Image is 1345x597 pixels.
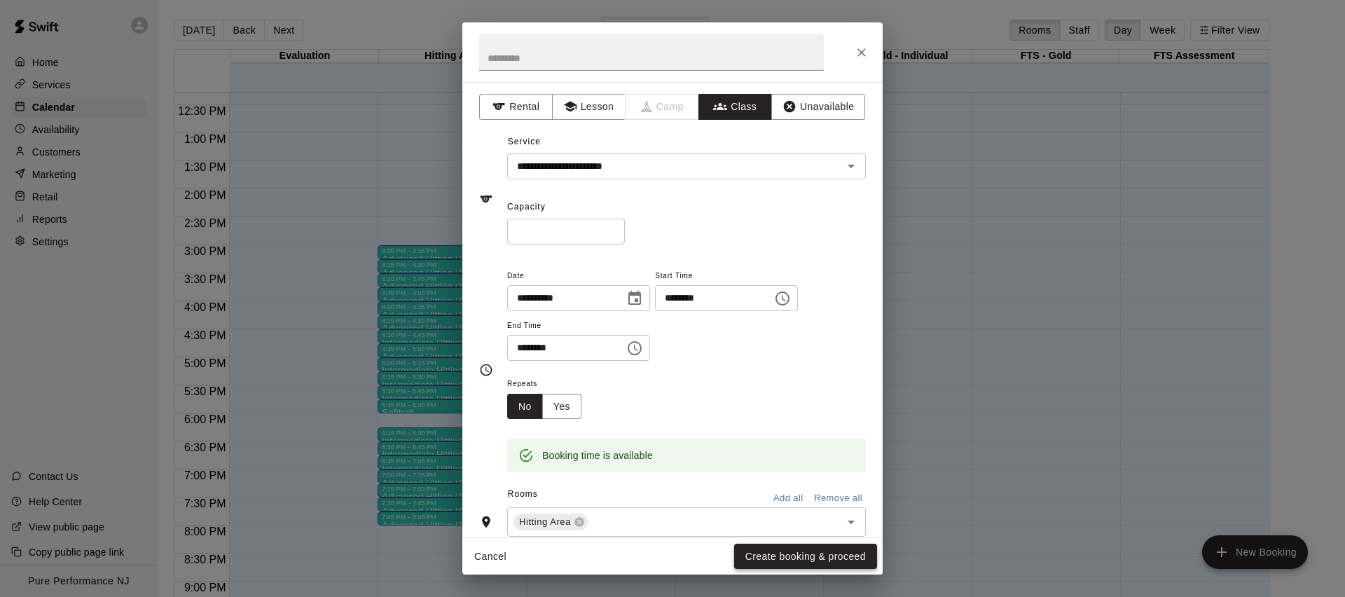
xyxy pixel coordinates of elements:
[508,137,541,146] span: Service
[513,515,577,529] span: Hitting Area
[507,267,650,286] span: Date
[479,515,493,529] svg: Rooms
[768,284,796,313] button: Choose time, selected time is 6:00 PM
[507,394,543,420] button: No
[479,363,493,377] svg: Timing
[507,375,593,394] span: Repeats
[766,488,811,509] button: Add all
[508,489,538,499] span: Rooms
[542,394,581,420] button: Yes
[621,284,649,313] button: Choose date, selected date is Oct 13, 2025
[513,514,588,530] div: Hitting Area
[811,488,866,509] button: Remove all
[552,94,626,120] button: Lesson
[849,40,874,65] button: Close
[542,443,653,468] div: Booking time is available
[507,317,650,336] span: End Time
[626,94,699,120] span: Camps can only be created in the Services page
[734,544,877,570] button: Create booking & proceed
[479,192,493,206] svg: Service
[698,94,772,120] button: Class
[468,544,513,570] button: Cancel
[621,334,649,362] button: Choose time, selected time is 6:15 PM
[841,156,861,176] button: Open
[771,94,865,120] button: Unavailable
[507,394,581,420] div: outlined button group
[507,202,546,212] span: Capacity
[655,267,798,286] span: Start Time
[479,94,553,120] button: Rental
[841,512,861,532] button: Open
